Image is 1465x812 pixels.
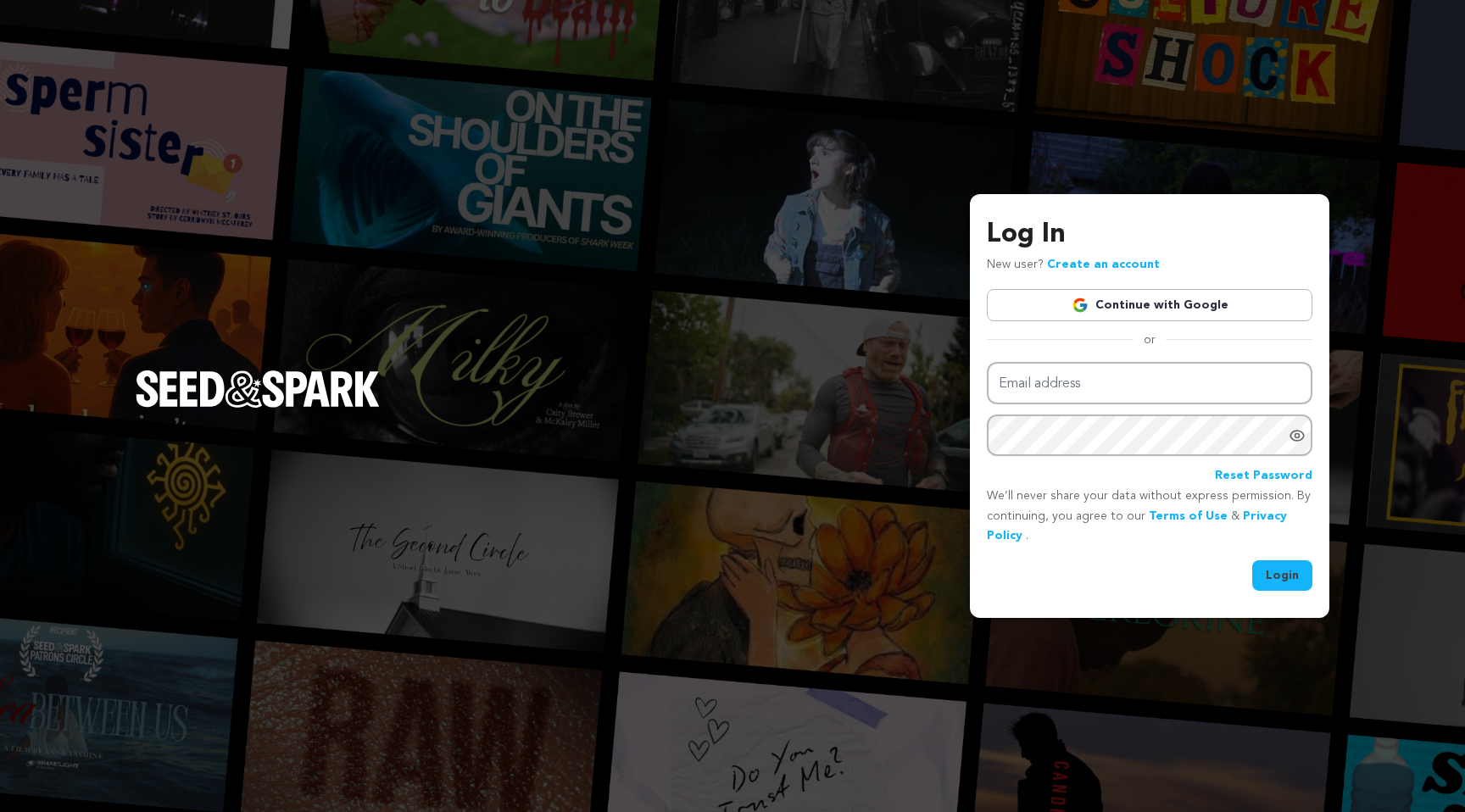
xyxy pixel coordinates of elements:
h3: Log In [987,214,1312,255]
span: or [1134,331,1166,348]
img: Seed&Spark Logo [136,370,380,408]
img: Google logo [1072,297,1089,314]
p: We’ll never share your data without express permission. By continuing, you agree to our & . [987,487,1312,547]
input: Email address [987,362,1312,405]
button: Login [1252,560,1312,591]
a: Create an account [1047,259,1160,270]
a: Continue with Google [987,289,1312,321]
a: Terms of Use [1149,510,1228,522]
a: Reset Password [1215,466,1312,487]
a: Seed&Spark Homepage [136,370,380,442]
a: Show password as plain text. Warning: this will display your password on the screen. [1289,427,1306,444]
p: New user? [987,255,1160,275]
